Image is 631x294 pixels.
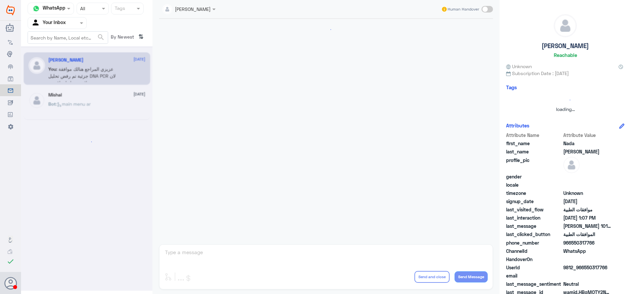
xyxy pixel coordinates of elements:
[4,277,17,289] button: Avatar
[563,256,611,263] span: null
[508,94,623,106] div: loading...
[506,281,562,287] span: last_message_sentiment
[7,257,14,265] i: check
[554,14,576,37] img: defaultAdmin.png
[542,42,589,50] h5: [PERSON_NAME]
[563,281,611,287] span: 0
[563,148,611,155] span: Abdullah
[506,206,562,213] span: last_visited_flow
[563,173,611,180] span: null
[563,223,611,229] span: ندى عبدالله الرصيص 1016485813 0550317766 التاكد من وجود موافقه لعيادة النساء والولاده
[414,271,450,283] button: Send and close
[31,18,41,28] img: yourInbox.svg
[97,33,105,41] span: search
[506,190,562,197] span: timezone
[556,106,575,112] span: loading...
[563,272,611,279] span: null
[506,63,532,70] span: Unknown
[563,181,611,188] span: null
[563,239,611,246] span: 966550317766
[114,5,125,13] div: Tags
[81,136,93,147] div: loading...
[28,32,108,43] input: Search by Name, Local etc…
[448,6,479,12] span: Human Handover
[563,264,611,271] span: 9812_966550317766
[563,231,611,238] span: الموافقات الطبية
[563,190,611,197] span: Unknown
[506,122,529,128] h6: Attributes
[506,140,562,147] span: first_name
[506,70,624,77] span: Subscription Date : [DATE]
[97,32,105,43] button: search
[563,214,611,221] span: 2025-08-13T10:07:19.536Z
[563,248,611,254] span: 2
[506,173,562,180] span: gender
[506,132,562,139] span: Attribute Name
[506,157,562,172] span: profile_pic
[161,24,491,35] div: loading...
[108,31,136,44] span: By Newest
[455,271,488,282] button: Send Message
[506,264,562,271] span: UserId
[506,181,562,188] span: locale
[563,198,611,205] span: 2025-08-13T10:05:26.007Z
[506,198,562,205] span: signup_date
[506,239,562,246] span: phone_number
[506,214,562,221] span: last_interaction
[506,231,562,238] span: last_clicked_button
[506,256,562,263] span: HandoverOn
[506,223,562,229] span: last_message
[506,248,562,254] span: ChannelId
[506,84,517,90] h6: Tags
[138,31,144,42] i: ⇅
[506,148,562,155] span: last_name
[563,157,580,173] img: defaultAdmin.png
[31,4,41,13] img: whatsapp.png
[563,206,611,213] span: موافقات الطبية
[6,5,15,15] img: Widebot Logo
[563,140,611,147] span: Nada
[506,272,562,279] span: email
[554,52,577,58] h6: Reachable
[563,132,611,139] span: Attribute Value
